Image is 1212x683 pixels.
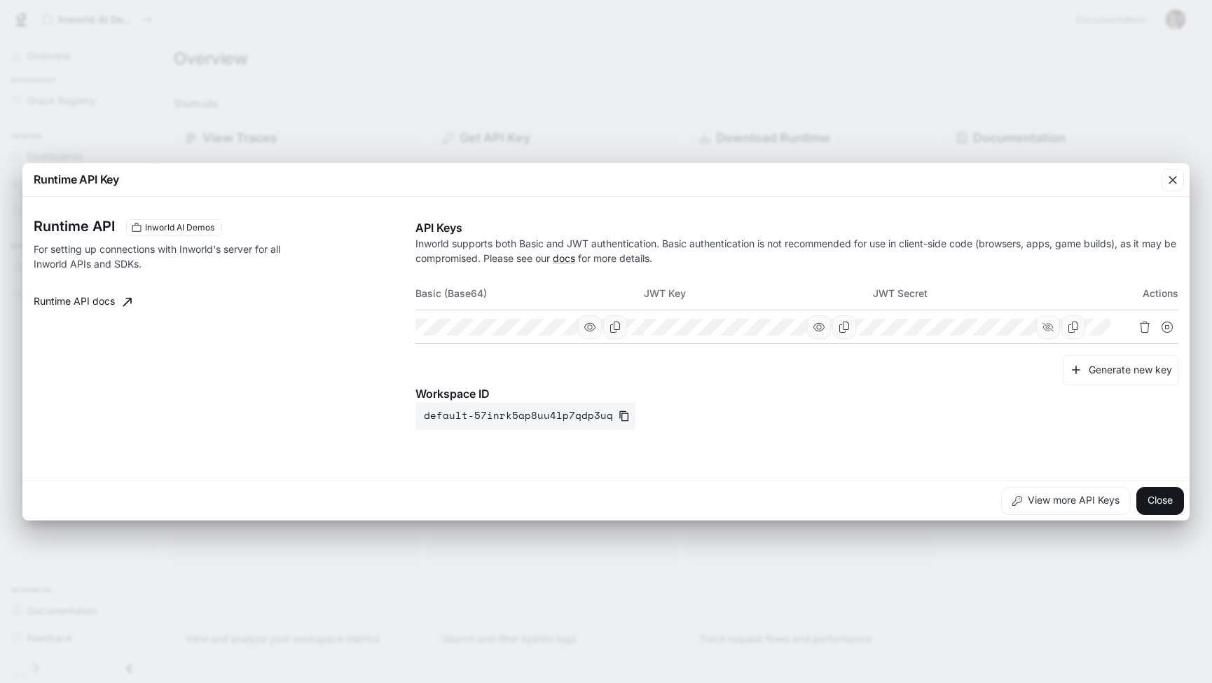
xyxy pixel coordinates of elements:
button: default-57inrk5ap8uu4lp7qdp3uq [415,402,635,430]
th: JWT Secret [873,277,1102,310]
p: Inworld supports both Basic and JWT authentication. Basic authentication is not recommended for u... [415,236,1178,265]
a: docs [553,252,575,264]
p: For setting up connections with Inworld's server for all Inworld APIs and SDKs. [34,242,311,271]
p: Workspace ID [415,385,1178,402]
button: Delete API key [1134,316,1156,338]
th: JWT Key [644,277,873,310]
button: Copy Secret [1061,315,1085,339]
button: Suspend API key [1156,316,1178,338]
button: Copy Basic (Base64) [603,315,627,339]
h3: Runtime API [34,219,115,233]
th: Actions [1102,277,1178,310]
a: Runtime API docs [28,288,137,316]
button: Copy Key [832,315,856,339]
button: View more API Keys [1001,487,1131,515]
span: Inworld AI Demos [139,221,220,234]
p: API Keys [415,219,1178,236]
button: Generate new key [1063,355,1178,385]
p: Runtime API Key [34,171,119,188]
button: Close [1136,487,1184,515]
th: Basic (Base64) [415,277,645,310]
div: These keys will apply to your current workspace only [126,219,222,236]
